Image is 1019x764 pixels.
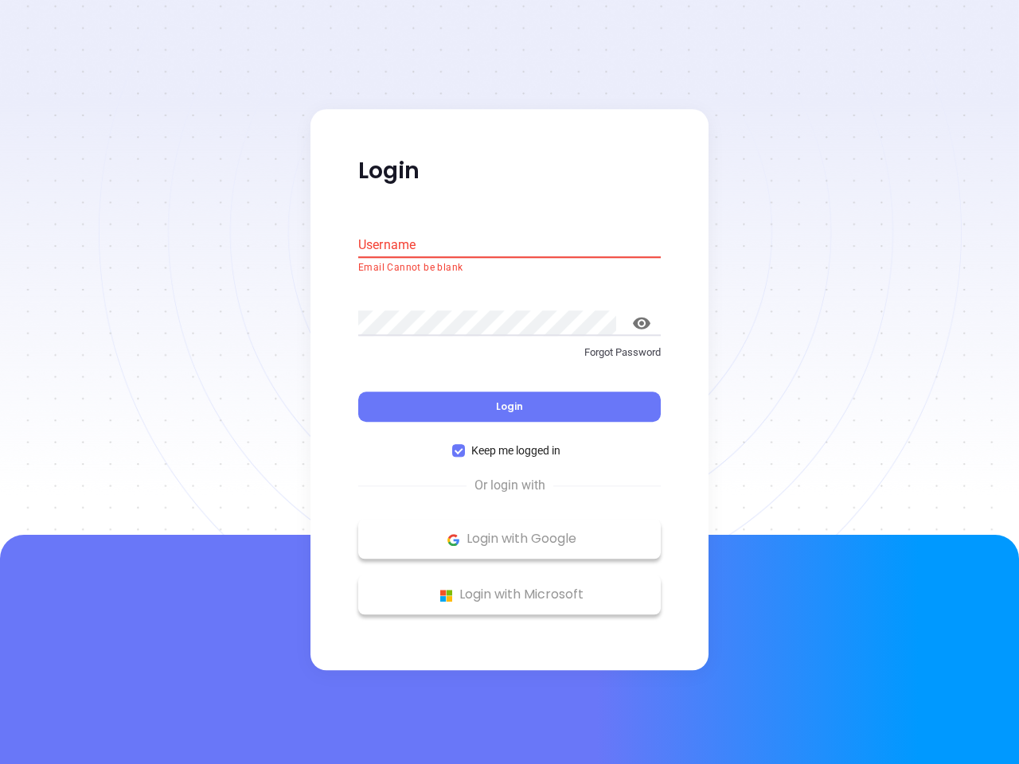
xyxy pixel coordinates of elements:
button: Login [358,392,661,423]
span: Login [496,400,523,414]
span: Keep me logged in [465,442,567,460]
button: Microsoft Logo Login with Microsoft [358,575,661,615]
p: Login with Microsoft [366,583,653,607]
img: Google Logo [443,530,463,550]
p: Forgot Password [358,345,661,361]
a: Forgot Password [358,345,661,373]
button: toggle password visibility [623,304,661,342]
img: Microsoft Logo [436,586,456,606]
p: Login [358,157,661,185]
button: Google Logo Login with Google [358,520,661,559]
p: Login with Google [366,528,653,552]
span: Or login with [467,477,553,496]
p: Email Cannot be blank [358,260,661,276]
